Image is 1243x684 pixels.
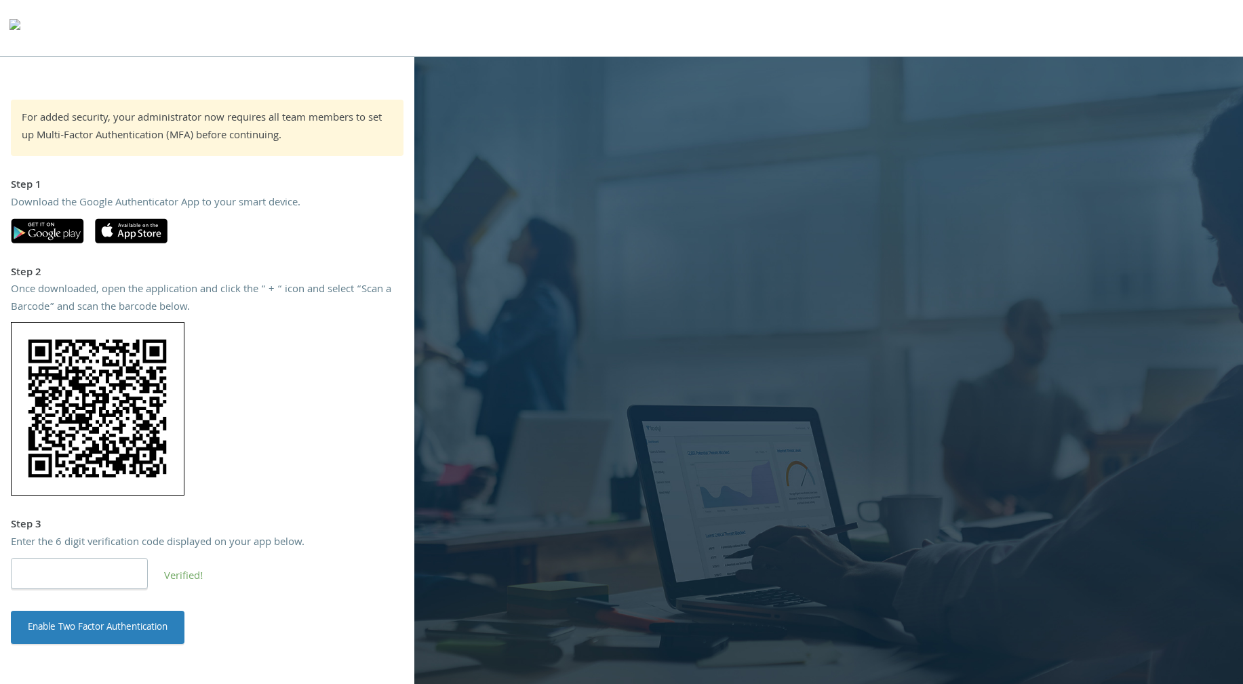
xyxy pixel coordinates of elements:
img: 5CjhE+PbylBAAAAAElFTkSuQmCC [11,322,184,496]
div: For added security, your administrator now requires all team members to set up Multi-Factor Authe... [22,110,393,145]
strong: Step 1 [11,177,41,195]
div: Enter the 6 digit verification code displayed on your app below. [11,535,403,552]
img: todyl-logo-dark.svg [9,14,20,41]
strong: Step 3 [11,517,41,534]
span: Verified! [164,568,203,586]
img: google-play.svg [11,218,84,243]
div: Once downloaded, open the application and click the “ + “ icon and select “Scan a Barcode” and sc... [11,282,403,317]
div: Download the Google Authenticator App to your smart device. [11,195,403,213]
img: apple-app-store.svg [95,218,167,243]
button: Enable Two Factor Authentication [11,611,184,643]
strong: Step 2 [11,264,41,282]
